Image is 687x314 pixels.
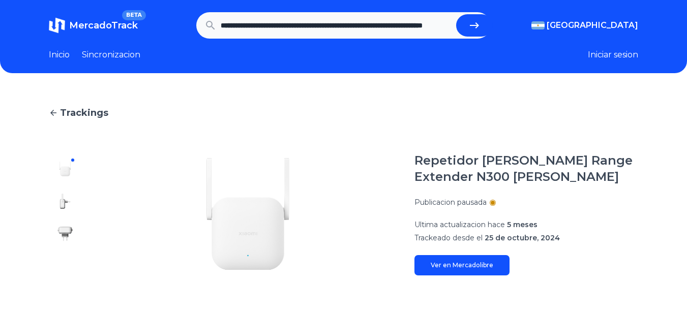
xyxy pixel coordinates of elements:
span: Trackeado desde el [414,233,483,242]
a: Trackings [49,106,638,120]
span: Ultima actualizacion hace [414,220,505,229]
button: Iniciar sesion [588,49,638,61]
a: Inicio [49,49,70,61]
img: Repetidor Xiaomi Wifi Range Extender N300 Blanco [57,161,73,177]
p: Publicacion pausada [414,197,487,207]
img: Repetidor Xiaomi Wifi Range Extender N300 Blanco [57,193,73,209]
img: Repetidor Xiaomi Wifi Range Extender N300 Blanco [57,226,73,242]
a: MercadoTrackBETA [49,17,138,34]
a: Sincronizacion [82,49,140,61]
span: BETA [122,10,146,20]
img: MercadoTrack [49,17,65,34]
a: Ver en Mercadolibre [414,255,510,275]
span: Trackings [60,106,108,120]
h1: Repetidor [PERSON_NAME] Range Extender N300 [PERSON_NAME] [414,152,638,185]
img: Argentina [531,21,545,29]
span: [GEOGRAPHIC_DATA] [547,19,638,32]
span: MercadoTrack [69,20,138,31]
span: 25 de octubre, 2024 [485,233,560,242]
button: [GEOGRAPHIC_DATA] [531,19,638,32]
img: Repetidor Xiaomi Wifi Range Extender N300 Blanco [102,152,394,275]
span: 5 meses [507,220,537,229]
